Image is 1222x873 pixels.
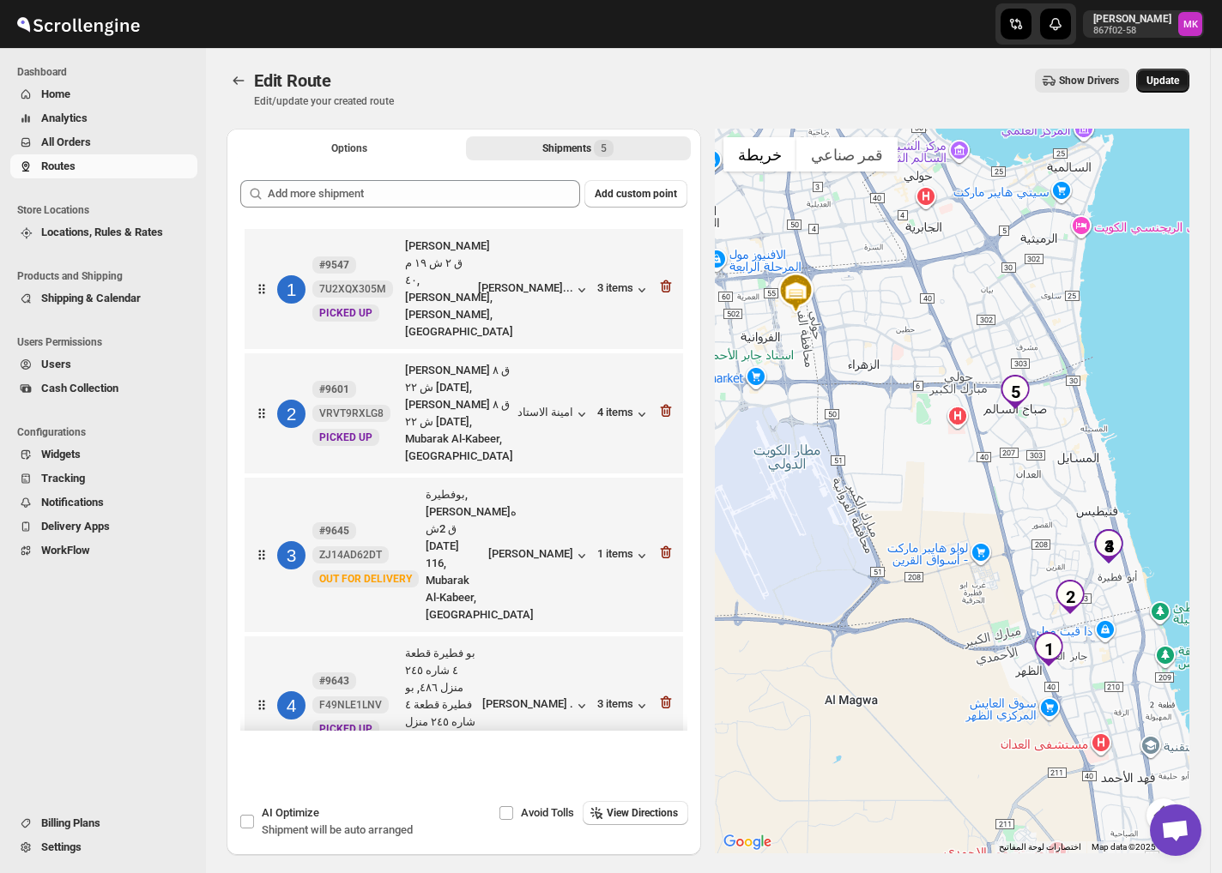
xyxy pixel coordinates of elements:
div: Selected Shipments [227,166,701,738]
div: 4#9643F49NLE1LNVNewPICKED UPبو فطيرة قطعة ٤ شاره ٢٤٥ منزل ٤٨٦, بو فطيرة قطعة ٤ شاره ٢٤٥ منزل ٤٨٦,... [245,636,683,774]
div: 2#9601VRVT9RXLG8NewPICKED UP[PERSON_NAME] ق ٨ ش ٢٢ [DATE], [PERSON_NAME] ق ٨ ش ٢٢ [DATE], Mubarak... [245,353,683,473]
span: Routes [41,160,76,172]
button: WorkFlow [10,539,197,563]
span: Users Permissions [17,335,197,349]
button: عرض خريطة الشارع [723,137,796,172]
span: Tracking [41,472,85,485]
button: Widgets [10,443,197,467]
b: #9601 [319,383,349,395]
button: Shipping & Calendar [10,286,197,310]
p: [PERSON_NAME] [1093,12,1171,26]
button: Home [10,82,197,106]
span: ZJ14AD62DT [319,548,382,562]
div: 4 [277,691,305,719]
a: دردشة مفتوحة [1150,804,1201,856]
button: Routes [10,154,197,178]
div: [PERSON_NAME] ق ٨ ش ٢٢ [DATE], [PERSON_NAME] ق ٨ ش ٢٢ [DATE], Mubarak Al-Kabeer, [GEOGRAPHIC_DATA] [405,362,511,465]
span: Mostafa Khalifa [1178,12,1202,36]
div: [PERSON_NAME] [488,547,590,564]
span: Analytics [41,111,88,124]
button: Users [10,352,197,376]
div: 3 [277,541,305,569]
span: Shipping & Calendar [41,292,141,304]
button: 3 items [597,281,650,298]
span: OUT FOR DELIVERY [319,573,412,585]
div: Shipments [542,140,614,157]
span: Update [1146,74,1179,87]
div: 1 [277,275,305,304]
span: Dashboard [17,65,197,79]
div: بو فطيرة قطعة ٤ شاره ٢٤٥ منزل ٤٨٦, بو فطيرة قطعة ٤ شاره ٢٤٥ منزل ٤٨٦, Mubarak Al... [405,645,475,765]
span: Users [41,358,71,370]
div: 2 [277,400,305,428]
div: [PERSON_NAME]... [478,281,573,294]
div: بوفطيرة, [PERSON_NAME]ه ق 2ش [DATE] 116, Mubarak Al-Kabeer, [GEOGRAPHIC_DATA] [426,486,481,623]
img: ScrollEngine [14,3,142,45]
span: Store Locations [17,203,197,217]
button: All Route Options [237,136,463,160]
div: 1 [1031,632,1066,666]
span: AI Optimize [262,806,319,819]
button: [PERSON_NAME] . [482,697,590,714]
b: #9547 [319,259,349,271]
div: 4 [1092,529,1126,563]
p: 867f02-58 [1093,26,1171,36]
div: 1#95477U2XQX305MNewPICKED UP[PERSON_NAME] ق ٢ ش ١٩ م ٤٠, [PERSON_NAME], [PERSON_NAME], [GEOGRAPHI... [245,229,683,349]
div: 5 [998,375,1032,409]
input: Add more shipment [268,180,580,208]
span: PICKED UP [319,307,372,319]
span: Configurations [17,425,197,439]
span: Shipment will be auto arranged [262,823,413,836]
div: 2 [1053,580,1087,614]
button: Add custom point [584,180,687,208]
button: Tracking [10,467,197,491]
button: عرض صور القمر الصناعي [796,137,898,172]
span: Home [41,87,70,100]
button: User menu [1083,10,1204,38]
span: Cash Collection [41,382,118,394]
b: #9643 [319,675,349,687]
span: F49NLE1LNV [319,698,382,712]
span: PICKED UP [319,723,372,735]
text: MK [1183,19,1199,30]
span: View Directions [607,806,678,820]
span: Billing Plans [41,816,100,829]
button: Billing Plans [10,811,197,835]
span: Show Drivers [1059,74,1119,87]
button: امينة الاستاد [517,406,590,423]
span: Delivery Apps [41,520,110,533]
button: All Orders [10,130,197,154]
button: 3 items [597,697,650,714]
span: Add custom point [595,187,677,201]
button: [PERSON_NAME]... [478,281,590,298]
span: 5 [601,141,607,155]
button: Analytics [10,106,197,130]
button: عناصر التحكّم بطريقة عرض الخريطة [1146,798,1181,833]
a: ‏فتح هذه المنطقة في "خرائط Google" (يؤدي ذلك إلى فتح نافذة جديدة) [719,831,776,853]
button: Settings [10,835,197,859]
b: #9645 [319,525,349,537]
button: 4 items [597,406,650,423]
button: Show Drivers [1035,69,1129,93]
button: Locations, Rules & Rates [10,220,197,244]
span: Map data ©2025 [1092,842,1156,852]
span: 7U2XQX305M [319,282,386,296]
span: PICKED UP [319,431,372,443]
span: All Orders [41,135,91,148]
span: Options [331,141,367,155]
span: WorkFlow [41,544,90,557]
img: Google [719,831,776,853]
div: [PERSON_NAME] ق ٢ ش ١٩ م ٤٠, [PERSON_NAME], [PERSON_NAME], [GEOGRAPHIC_DATA] [405,238,471,340]
span: Locations, Rules & Rates [41,226,163,238]
span: Products and Shipping [17,269,197,283]
button: Selected Shipments [466,136,692,160]
span: Avoid Tolls [521,806,574,819]
button: 1 items [597,547,650,564]
span: Notifications [41,496,104,509]
button: اختصارات لوحة المفاتيح [999,841,1081,853]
